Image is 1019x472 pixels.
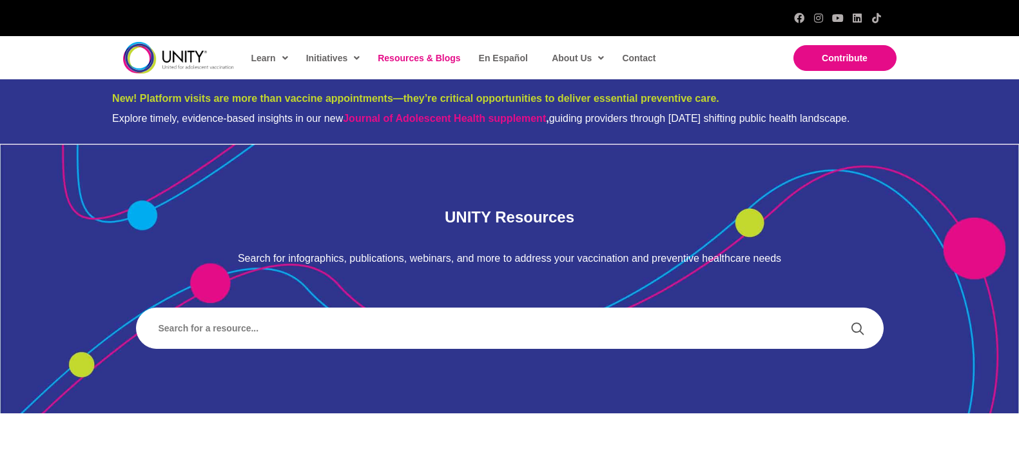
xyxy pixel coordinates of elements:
[149,313,844,343] form: Search form
[251,48,288,68] span: Learn
[306,48,360,68] span: Initiatives
[822,53,868,63] span: Contribute
[123,42,234,74] img: unity-logo-dark
[445,208,574,226] span: UNITY Resources
[813,13,824,23] a: Instagram
[343,113,548,124] strong: ,
[149,313,838,343] input: Search input
[793,45,897,71] a: Contribute
[622,53,655,63] span: Contact
[136,252,884,266] p: Search for infographics, publications, webinars, and more to address your vaccination and prevent...
[545,43,609,73] a: About Us
[616,43,661,73] a: Contact
[371,43,465,73] a: Resources & Blogs
[472,43,533,73] a: En Español
[112,112,907,124] div: Explore timely, evidence-based insights in our new guiding providers through [DATE] shifting publ...
[552,48,604,68] span: About Us
[378,53,460,63] span: Resources & Blogs
[852,13,862,23] a: LinkedIn
[479,53,528,63] span: En Español
[343,113,546,124] a: Journal of Adolescent Health supplement
[794,13,804,23] a: Facebook
[871,13,882,23] a: TikTok
[112,93,719,104] span: New! Platform visits are more than vaccine appointments—they’re critical opportunities to deliver...
[833,13,843,23] a: YouTube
